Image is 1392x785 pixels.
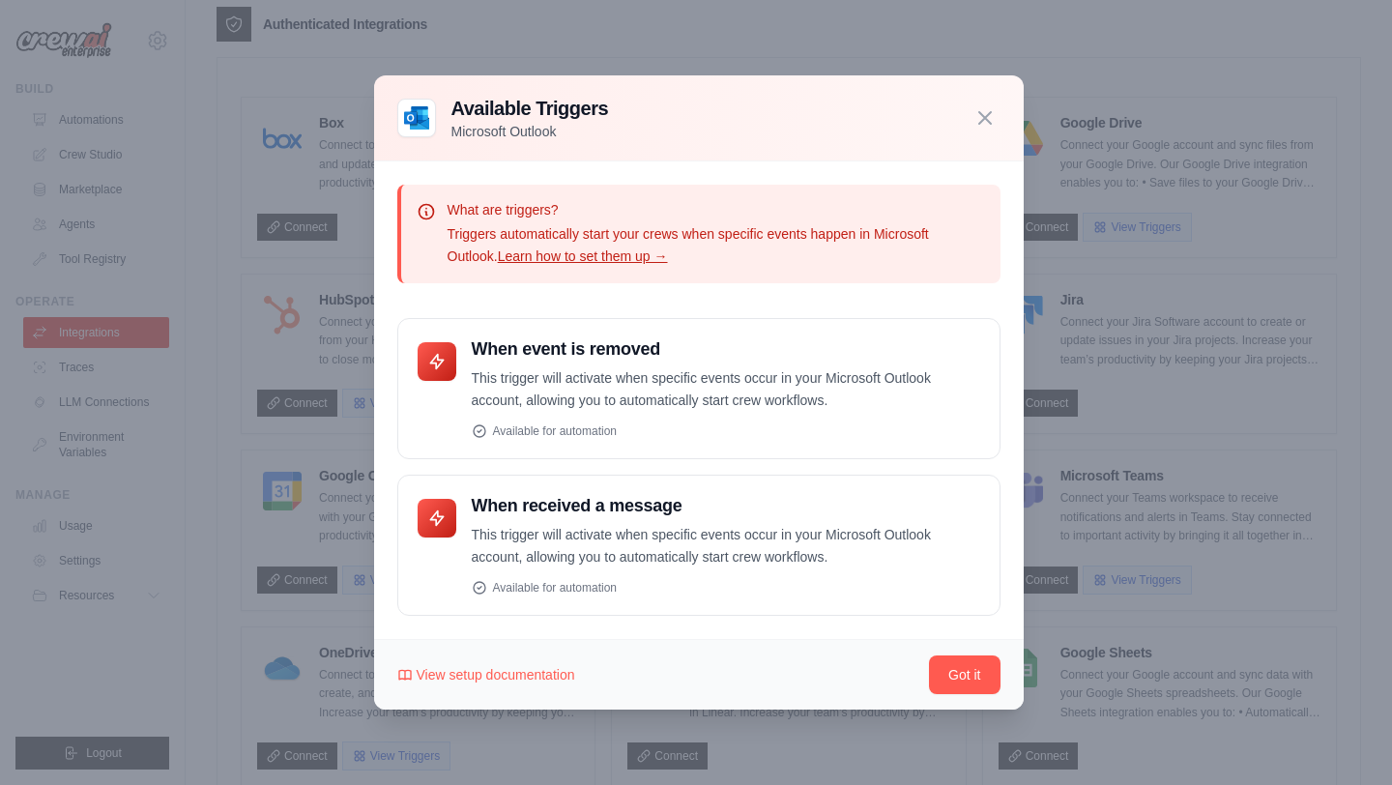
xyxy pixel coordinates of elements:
h4: When event is removed [472,338,980,361]
h4: When received a message [472,495,980,517]
p: Triggers automatically start your crews when specific events happen in Microsoft Outlook. [448,223,985,268]
div: Available for automation [472,580,980,596]
p: This trigger will activate when specific events occur in your Microsoft Outlook account, allowing... [472,524,980,568]
img: Microsoft Outlook [397,99,436,137]
a: View setup documentation [397,665,575,684]
p: This trigger will activate when specific events occur in your Microsoft Outlook account, allowing... [472,367,980,412]
button: Got it [929,655,1000,694]
h3: Available Triggers [451,95,609,122]
div: Available for automation [472,423,980,439]
a: Learn how to set them up → [498,248,668,264]
p: What are triggers? [448,200,985,219]
span: View setup documentation [417,665,575,684]
p: Microsoft Outlook [451,122,609,141]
